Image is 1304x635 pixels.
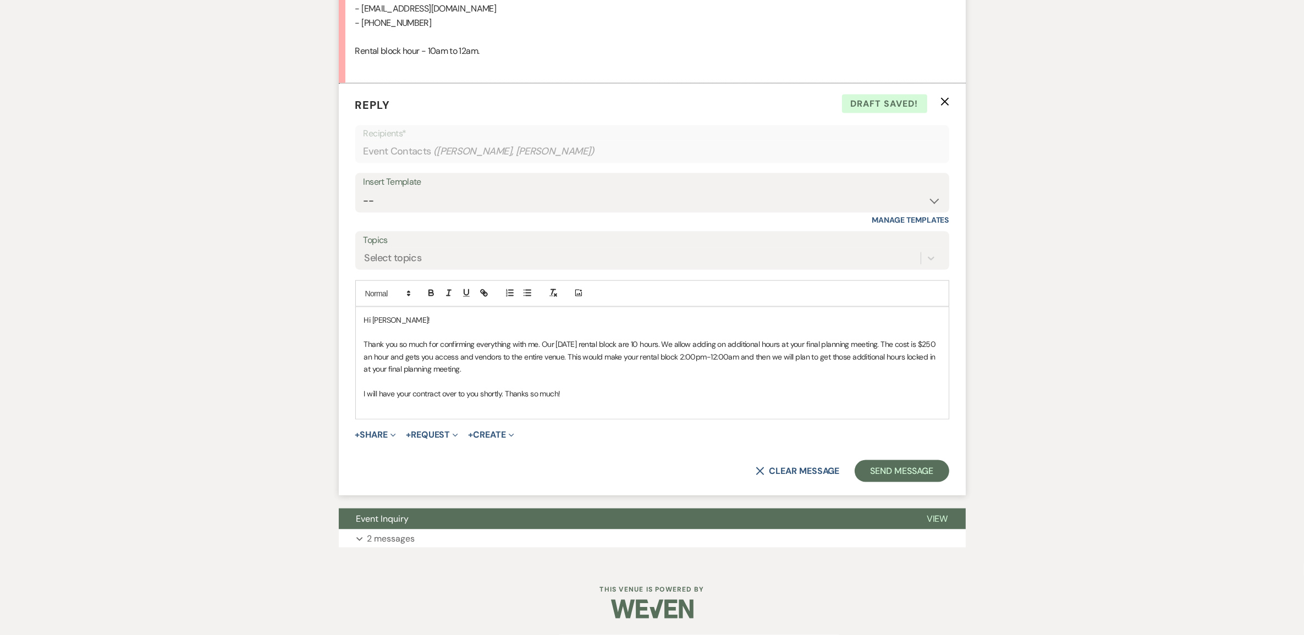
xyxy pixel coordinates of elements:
span: + [468,430,473,439]
button: Event Inquiry [339,509,909,529]
p: Thank you so much for confirming everything with me. Our [DATE] rental block are 10 hours. We all... [364,338,940,375]
button: 2 messages [339,529,966,548]
button: Request [406,430,458,439]
span: View [927,513,948,524]
div: Insert Template [364,174,941,190]
img: Weven Logo [611,590,694,628]
span: ( [PERSON_NAME], [PERSON_NAME] ) [433,144,595,159]
p: Hi [PERSON_NAME]! [364,314,940,326]
p: I will have your contract over to you shortly. Thanks so much! [364,388,940,400]
button: Share [355,430,397,439]
p: Recipients* [364,126,941,141]
span: + [406,430,411,439]
button: Clear message [756,467,839,476]
span: Draft saved! [842,95,927,113]
span: + [355,430,360,439]
div: Event Contacts [364,141,941,162]
a: Manage Templates [872,215,949,225]
button: Create [468,430,514,439]
label: Topics [364,233,941,249]
div: Select topics [365,251,422,266]
button: Send Message [855,460,949,482]
p: 2 messages [367,532,415,546]
span: Event Inquiry [356,513,409,524]
span: Reply [355,98,390,112]
button: View [909,509,966,529]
